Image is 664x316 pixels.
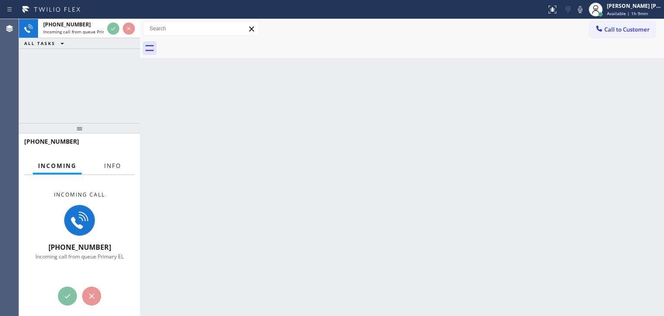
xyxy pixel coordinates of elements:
span: ALL TASKS [24,40,55,46]
button: Info [99,158,126,174]
span: Available | 1h 9min [607,10,648,16]
span: Incoming [38,162,77,170]
button: ALL TASKS [19,38,73,48]
button: Call to Customer [589,21,655,38]
span: Incoming call from queue Primary EL [35,253,124,260]
button: Mute [574,3,586,16]
span: Info [104,162,121,170]
span: [PHONE_NUMBER] [43,21,91,28]
button: Accept [107,23,119,35]
button: Accept [58,287,77,306]
span: [PHONE_NUMBER] [24,137,79,145]
div: [PERSON_NAME] [PERSON_NAME] [607,2,661,10]
button: Incoming [33,158,82,174]
button: Reject [82,287,101,306]
span: Call to Customer [604,26,650,33]
input: Search [143,22,259,35]
button: Reject [123,23,135,35]
span: Incoming call [54,191,105,198]
span: Incoming call from queue Primary EL [43,29,119,35]
span: [PHONE_NUMBER] [48,242,111,252]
